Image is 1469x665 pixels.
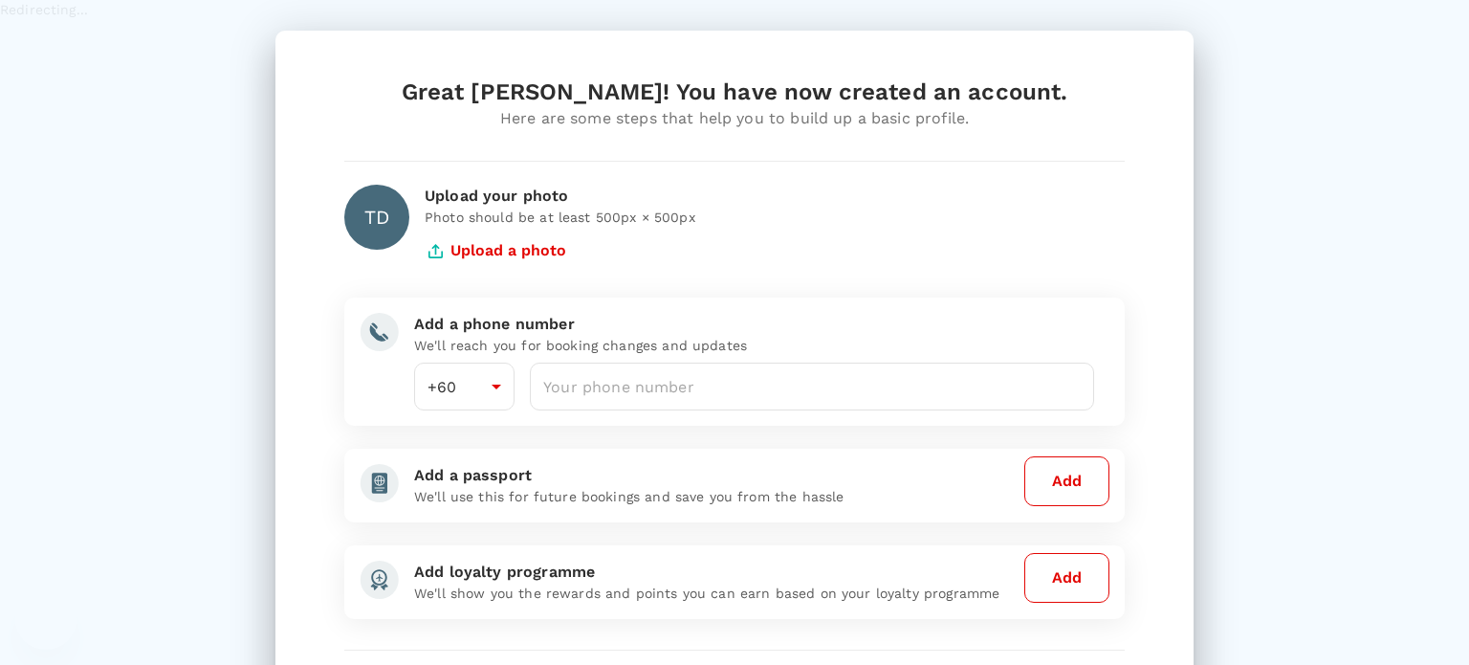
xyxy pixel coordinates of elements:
[360,464,399,502] img: add-passport
[425,227,566,275] button: Upload a photo
[344,185,409,250] div: TD
[1024,456,1109,506] button: Add
[428,378,456,396] span: +60
[360,561,399,599] img: add-loyalty
[414,313,1094,336] div: Add a phone number
[414,561,1017,584] div: Add loyalty programme
[425,185,1125,208] div: Upload your photo
[425,208,1125,227] p: Photo should be at least 500px × 500px
[344,107,1125,130] div: Here are some steps that help you to build up a basic profile.
[344,77,1125,107] div: Great [PERSON_NAME]! You have now created an account.
[414,584,1017,603] p: We'll show you the rewards and points you can earn based on your loyalty programme
[530,363,1094,410] input: Your phone number
[1024,553,1109,603] button: Add
[414,487,1017,506] p: We'll use this for future bookings and save you from the hassle
[414,464,1017,487] div: Add a passport
[360,313,399,351] img: add-phone-number
[414,363,515,410] div: +60
[414,336,1094,355] p: We'll reach you for booking changes and updates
